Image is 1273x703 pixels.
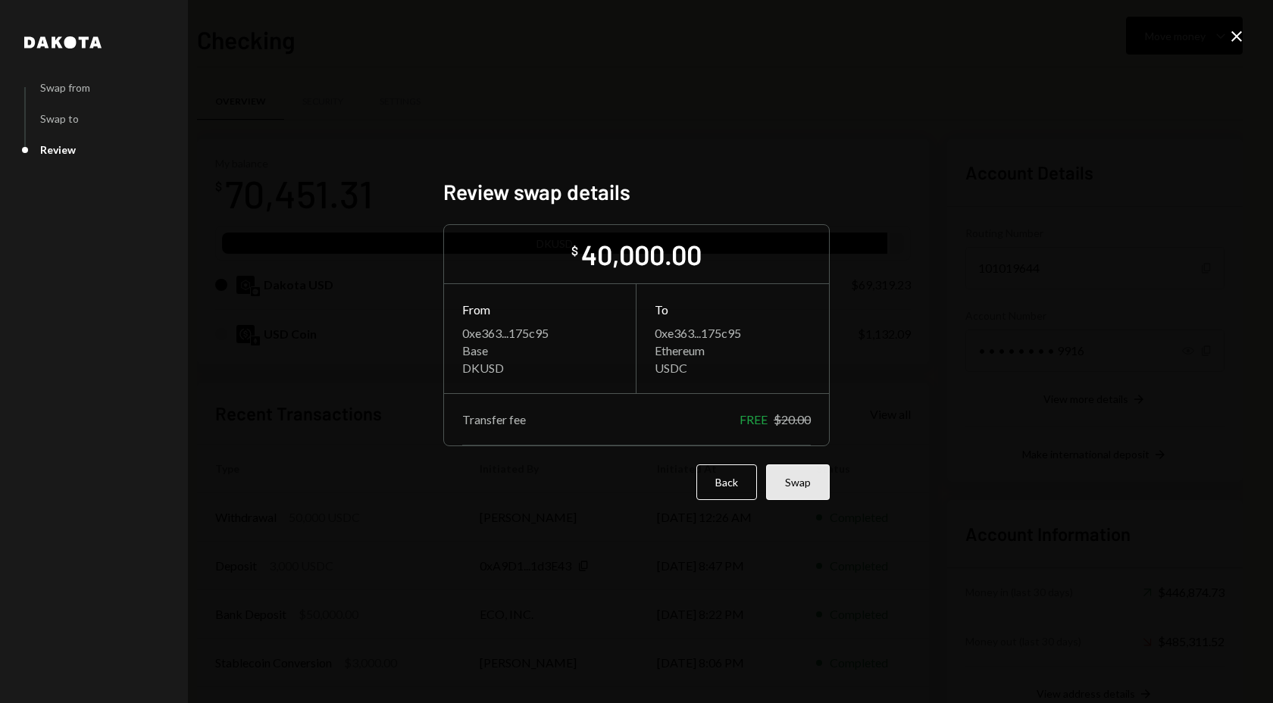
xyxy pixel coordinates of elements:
[655,302,811,317] div: To
[40,81,90,94] div: Swap from
[462,361,618,375] div: DKUSD
[581,237,702,271] div: 40,000.00
[571,243,578,258] div: $
[40,112,79,125] div: Swap to
[40,143,76,156] div: Review
[696,464,757,500] button: Back
[774,412,811,426] div: $20.00
[462,412,526,426] div: Transfer fee
[462,302,618,317] div: From
[462,343,618,358] div: Base
[740,412,768,426] div: FREE
[443,177,830,207] h2: Review swap details
[655,343,811,358] div: Ethereum
[462,326,618,340] div: 0xe363...175c95
[655,361,811,375] div: USDC
[655,326,811,340] div: 0xe363...175c95
[766,464,830,500] button: Swap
